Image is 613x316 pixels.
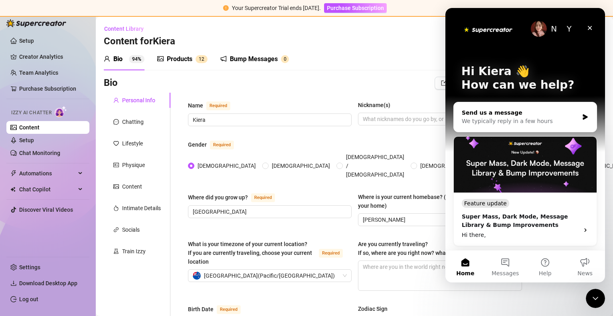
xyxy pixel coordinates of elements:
div: Socials [122,225,140,234]
label: Nickname(s) [358,101,396,109]
a: Setup [19,38,34,44]
a: Content [19,124,40,131]
span: Purchase Subscription [327,5,384,11]
span: user [104,56,110,62]
a: Log out [19,296,38,302]
input: Where did you grow up? [193,207,345,216]
input: Nickname(s) [363,115,515,123]
span: Required [210,141,234,149]
span: picture [157,56,164,62]
img: nz [193,272,201,280]
a: Purchase Subscription [324,5,387,11]
span: heart [113,141,119,146]
button: Import Bio from other creator [435,77,530,89]
div: Train Izzy [122,247,146,256]
h3: Bio [104,77,118,89]
span: message [113,119,119,125]
input: Name [193,115,345,124]
sup: 0 [281,55,289,63]
div: Gender [188,140,207,149]
label: Where did you grow up? [188,193,284,202]
div: Where is your current homebase? (City/Area of your home) [358,193,486,210]
span: Automations [19,167,76,180]
a: Purchase Subscription [19,85,76,92]
span: idcard [113,162,119,168]
label: Where is your current homebase? (City/Area of your home) [358,193,522,210]
a: Discover Viral Videos [19,207,73,213]
span: thunderbolt [10,170,17,177]
span: Download Desktop App [19,280,77,286]
div: Chatting [122,117,144,126]
div: Physique [122,161,145,169]
div: Nickname(s) [358,101,390,109]
span: user [113,97,119,103]
label: Name [188,101,239,110]
div: Name [188,101,203,110]
div: Content [122,182,142,191]
span: Required [319,249,343,258]
span: exclamation-circle [223,5,229,11]
span: notification [220,56,227,62]
span: import [441,80,447,86]
a: Creator Analytics [19,50,83,63]
div: Lifestyle [122,139,143,148]
a: Setup [19,137,34,143]
iframe: Intercom live chat [445,8,605,282]
span: Required [217,305,241,314]
span: experiment [113,248,119,254]
span: Required [251,193,275,202]
img: logo-BBDzfeDw.svg [6,19,66,27]
div: Birth Date [188,305,214,314]
a: Chat Monitoring [19,150,60,156]
h3: Content for Kiera [104,35,175,48]
span: Content Library [104,26,144,32]
a: Team Analytics [19,70,58,76]
div: Where did you grow up? [188,193,248,202]
div: Intimate Details [122,204,161,213]
span: 1 [199,56,202,62]
span: Required [206,101,230,110]
button: Purchase Subscription [324,3,387,13]
label: Birth Date [188,304,249,314]
span: What is your timezone of your current location? If you are currently traveling, choose your curre... [188,241,312,265]
div: Bio [113,54,123,64]
span: download [10,280,17,286]
span: [DEMOGRAPHIC_DATA] [269,161,333,170]
span: Chat Copilot [19,183,76,196]
img: AI Chatter [55,106,67,117]
img: Chat Copilot [10,187,16,192]
div: Bump Messages [230,54,278,64]
span: [DEMOGRAPHIC_DATA] / [DEMOGRAPHIC_DATA] [343,153,407,179]
sup: 94% [129,55,144,63]
span: Izzy AI Chatter [11,109,51,117]
span: Your Supercreator Trial ends [DATE]. [232,5,321,11]
span: [DEMOGRAPHIC_DATA] [417,161,482,170]
span: link [113,227,119,233]
span: 2 [202,56,204,62]
span: [GEOGRAPHIC_DATA] ( Pacific/[GEOGRAPHIC_DATA] ) [204,270,335,282]
span: Are you currently traveling? If so, where are you right now? what are you doing there? [358,241,501,256]
label: Zodiac Sign [358,304,393,313]
div: Personal Info [122,96,155,105]
span: picture [113,184,119,189]
a: Settings [19,264,40,270]
label: Gender [188,140,243,149]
